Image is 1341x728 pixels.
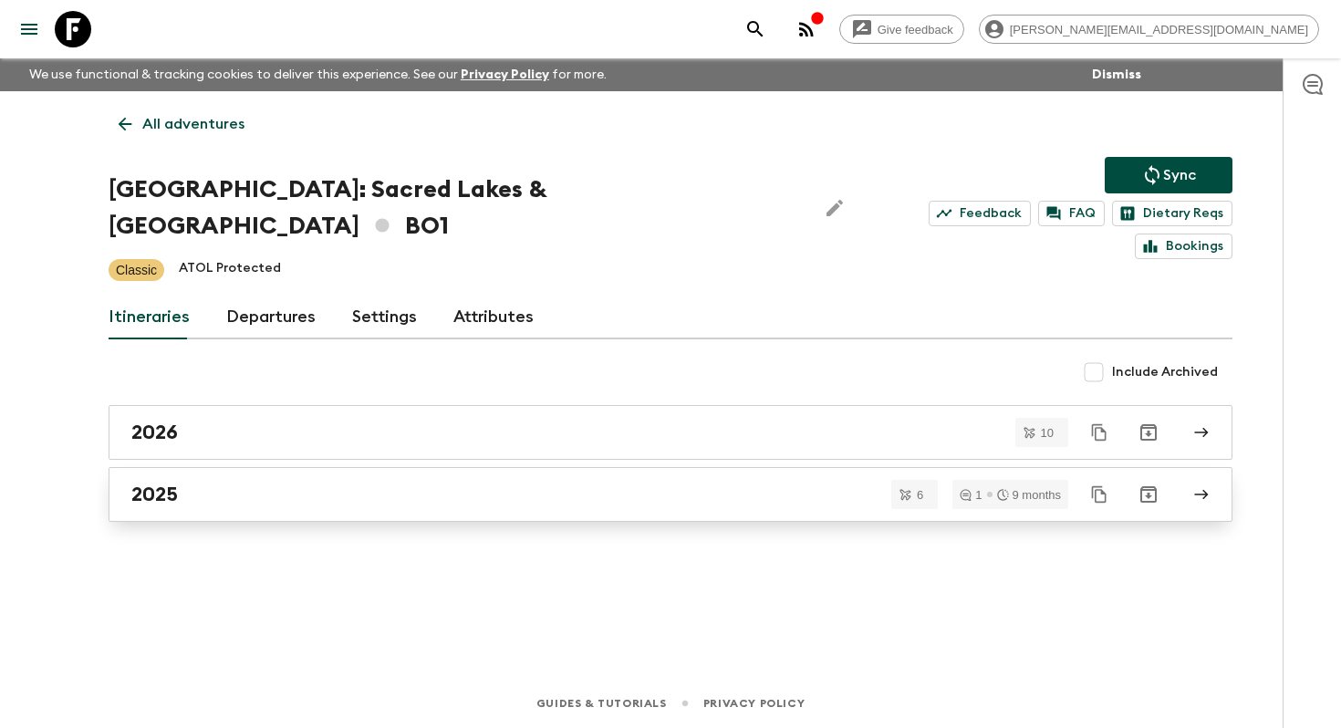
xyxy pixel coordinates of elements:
[11,11,47,47] button: menu
[868,23,963,36] span: Give feedback
[179,259,281,281] p: ATOL Protected
[1083,416,1116,449] button: Duplicate
[979,15,1319,44] div: [PERSON_NAME][EMAIL_ADDRESS][DOMAIN_NAME]
[960,489,982,501] div: 1
[1083,478,1116,511] button: Duplicate
[226,296,316,339] a: Departures
[1105,157,1232,193] button: Sync adventure departures to the booking engine
[1135,234,1232,259] a: Bookings
[1130,476,1167,513] button: Archive
[1000,23,1318,36] span: [PERSON_NAME][EMAIL_ADDRESS][DOMAIN_NAME]
[131,421,178,444] h2: 2026
[1112,363,1218,381] span: Include Archived
[109,296,190,339] a: Itineraries
[116,261,157,279] p: Classic
[131,483,178,506] h2: 2025
[453,296,534,339] a: Attributes
[142,113,244,135] p: All adventures
[536,693,667,713] a: Guides & Tutorials
[1130,414,1167,451] button: Archive
[1163,164,1196,186] p: Sync
[929,201,1031,226] a: Feedback
[1087,62,1146,88] button: Dismiss
[839,15,964,44] a: Give feedback
[352,296,417,339] a: Settings
[461,68,549,81] a: Privacy Policy
[703,693,805,713] a: Privacy Policy
[906,489,934,501] span: 6
[109,405,1232,460] a: 2026
[1038,201,1105,226] a: FAQ
[109,172,802,244] h1: [GEOGRAPHIC_DATA]: Sacred Lakes & [GEOGRAPHIC_DATA] BO1
[109,467,1232,522] a: 2025
[737,11,774,47] button: search adventures
[997,489,1061,501] div: 9 months
[22,58,614,91] p: We use functional & tracking cookies to deliver this experience. See our for more.
[109,106,255,142] a: All adventures
[1112,201,1232,226] a: Dietary Reqs
[1030,427,1065,439] span: 10
[816,172,853,244] button: Edit Adventure Title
